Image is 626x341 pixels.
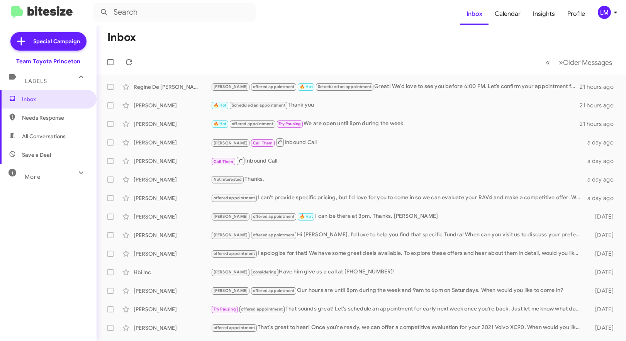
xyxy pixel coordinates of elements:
span: offered appointment [253,84,295,89]
div: Hbi Inc [134,268,211,276]
span: 🔥 Hot [300,214,313,219]
button: LM [591,6,618,19]
span: More [25,173,41,180]
span: offered appointment [232,121,273,126]
button: Next [554,54,617,70]
div: [PERSON_NAME] [134,250,211,258]
span: [PERSON_NAME] [214,288,248,293]
a: Inbox [460,3,489,25]
span: [PERSON_NAME] [214,84,248,89]
span: Call Them [214,159,234,164]
div: [DATE] [585,305,620,313]
span: [PERSON_NAME] [214,270,248,275]
h1: Inbox [107,31,136,44]
div: I can be there at 3pm. Thanks. [PERSON_NAME] [211,212,585,221]
div: Inbound Call [211,156,585,166]
span: « [546,58,550,67]
span: considering [253,270,277,275]
span: offered appointment [253,214,295,219]
span: Needs Response [22,114,88,122]
span: [PERSON_NAME] [214,214,248,219]
div: [PERSON_NAME] [134,287,211,295]
div: [PERSON_NAME] [134,102,211,109]
div: [PERSON_NAME] [134,324,211,332]
div: Team Toyota Princeton [16,58,80,65]
div: Our hours are until 8pm during the week and 9am to 6pm on Saturdays. When would you like to come in? [211,286,585,295]
div: [DATE] [585,268,620,276]
div: [DATE] [585,250,620,258]
div: [DATE] [585,231,620,239]
div: Hi [PERSON_NAME], I'd love to help you find that specific Tundra! When can you visit us to discus... [211,231,585,239]
span: offered appointment [214,325,255,330]
div: a day ago [585,139,620,146]
div: [PERSON_NAME] [134,139,211,146]
span: [PERSON_NAME] [214,232,248,238]
a: Special Campaign [10,32,87,51]
div: Regine De [PERSON_NAME] [134,83,211,91]
div: Have him give us a call at [PHONE_NUMBER]! [211,268,585,277]
span: 🔥 Hot [214,103,227,108]
div: [PERSON_NAME] [134,231,211,239]
span: Try Pausing [278,121,301,126]
span: Not Interested [214,177,242,182]
div: We are open until 8pm during the week [211,119,580,128]
div: LM [598,6,611,19]
nav: Page navigation example [541,54,617,70]
div: Great! We’d love to see you before 6:00 PM. Let’s confirm your appointment for that time. Looking... [211,82,580,91]
div: a day ago [585,176,620,183]
span: [PERSON_NAME] [214,141,248,146]
button: Previous [541,54,555,70]
div: a day ago [585,157,620,165]
a: Profile [561,3,591,25]
a: Calendar [489,3,527,25]
a: Insights [527,3,561,25]
div: [PERSON_NAME] [134,176,211,183]
div: [PERSON_NAME] [134,157,211,165]
span: Try Pausing [214,307,236,312]
span: » [559,58,563,67]
span: Labels [25,78,47,85]
div: [DATE] [585,287,620,295]
div: [DATE] [585,324,620,332]
input: Search [93,3,256,22]
div: 21 hours ago [580,102,620,109]
div: Inbound Call [211,137,585,147]
div: a day ago [585,194,620,202]
span: Scheduled an appointment [318,84,372,89]
div: I apologize for that! We have some great deals available. To explore these offers and hear about ... [211,249,585,258]
span: 🔥 Hot [214,121,227,126]
span: offered appointment [241,307,283,312]
div: 21 hours ago [580,120,620,128]
div: [PERSON_NAME] [134,120,211,128]
div: [PERSON_NAME] [134,194,211,202]
span: Save a Deal [22,151,51,159]
span: 🔥 Hot [300,84,313,89]
span: All Conversations [22,132,66,140]
span: Older Messages [563,58,612,67]
span: Special Campaign [34,37,80,45]
span: Inbox [22,95,88,103]
span: offered appointment [214,195,255,200]
div: [DATE] [585,213,620,221]
div: I can't provide specific pricing, but I'd love for you to come in so we can evaluate your RAV4 an... [211,193,585,202]
span: offered appointment [253,232,295,238]
div: Thanks. [211,175,585,184]
div: Thank you [211,101,580,110]
div: That sounds great! Let’s schedule an appointment for early next week once you're back. Just let m... [211,305,585,314]
span: Call Them [253,141,273,146]
div: That's great to hear! Once you're ready, we can offer a competitive evaluation for your 2021 Volv... [211,323,585,332]
span: offered appointment [253,288,295,293]
span: offered appointment [214,251,255,256]
div: [PERSON_NAME] [134,305,211,313]
div: [PERSON_NAME] [134,213,211,221]
div: 21 hours ago [580,83,620,91]
span: Scheduled an appointment [232,103,285,108]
